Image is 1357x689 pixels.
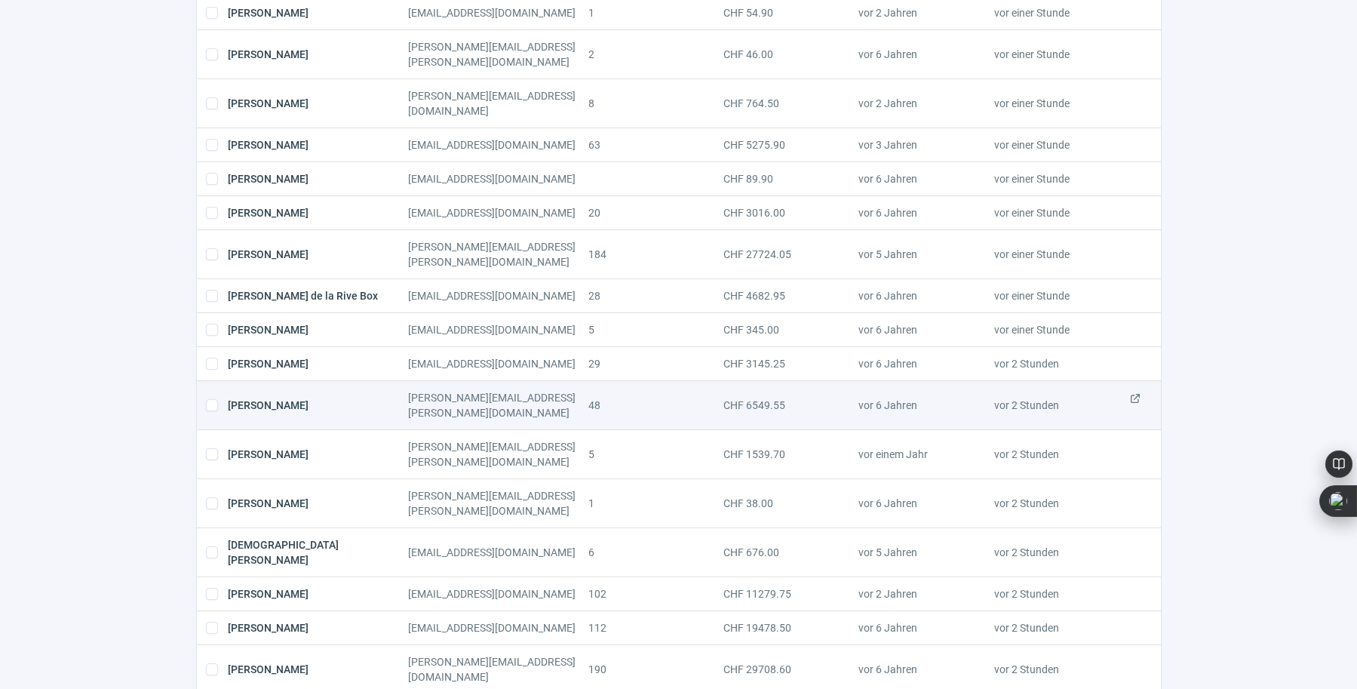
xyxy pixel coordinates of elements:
div: vor einer Stunde [994,171,1129,186]
div: vor 2 Stunden [994,586,1129,601]
div: [PERSON_NAME] de la Rive Box [228,288,408,303]
div: vor 2 Jahren [858,586,993,601]
div: CHF 89.90 [723,171,858,186]
div: [PERSON_NAME][EMAIL_ADDRESS][PERSON_NAME][DOMAIN_NAME] [408,39,588,69]
div: CHF 345.00 [723,322,858,337]
div: vor einer Stunde [994,5,1129,20]
div: CHF 19478.50 [723,620,858,635]
div: vor 6 Jahren [858,171,993,186]
div: vor einer Stunde [994,288,1129,303]
div: vor einem Jahr [858,439,993,469]
div: CHF 29708.60 [723,654,858,684]
div: vor 2 Stunden [994,356,1129,371]
div: [EMAIL_ADDRESS][DOMAIN_NAME] [408,205,588,220]
div: [PERSON_NAME] [228,205,408,220]
div: [PERSON_NAME] [228,239,408,269]
div: [PERSON_NAME] [228,39,408,69]
div: CHF 764.50 [723,88,858,118]
div: [PERSON_NAME][EMAIL_ADDRESS][DOMAIN_NAME] [408,654,588,684]
div: [EMAIL_ADDRESS][DOMAIN_NAME] [408,5,588,20]
div: [PERSON_NAME][EMAIL_ADDRESS][DOMAIN_NAME] [408,88,588,118]
div: [PERSON_NAME] [228,586,408,601]
div: [EMAIL_ADDRESS][DOMAIN_NAME] [408,171,588,186]
div: vor 2 Stunden [994,488,1129,518]
div: CHF 4682.95 [723,288,858,303]
div: [PERSON_NAME] [228,654,408,684]
div: CHF 3145.25 [723,356,858,371]
div: 20 [588,205,723,220]
div: CHF 3016.00 [723,205,858,220]
div: vor 6 Jahren [858,620,993,635]
div: [PERSON_NAME] [228,5,408,20]
div: [PERSON_NAME] [228,390,408,420]
div: vor einer Stunde [994,39,1129,69]
div: [EMAIL_ADDRESS][DOMAIN_NAME] [408,288,588,303]
div: [PERSON_NAME][EMAIL_ADDRESS][PERSON_NAME][DOMAIN_NAME] [408,488,588,518]
div: vor 6 Jahren [858,205,993,220]
div: vor 6 Jahren [858,390,993,420]
div: vor 6 Jahren [858,39,993,69]
div: vor 2 Stunden [994,654,1129,684]
div: [EMAIL_ADDRESS][DOMAIN_NAME] [408,137,588,152]
div: 190 [588,654,723,684]
div: vor 2 Stunden [994,620,1129,635]
div: [PERSON_NAME] [228,322,408,337]
div: [EMAIL_ADDRESS][DOMAIN_NAME] [408,620,588,635]
div: 6 [588,537,723,568]
div: [DEMOGRAPHIC_DATA][PERSON_NAME] [228,537,408,568]
div: [EMAIL_ADDRESS][DOMAIN_NAME] [408,322,588,337]
div: [PERSON_NAME] [228,171,408,186]
div: CHF 46.00 [723,39,858,69]
div: CHF 6549.55 [723,390,858,420]
div: 8 [588,88,723,118]
div: CHF 27724.05 [723,239,858,269]
div: vor 6 Jahren [858,654,993,684]
div: CHF 38.00 [723,488,858,518]
div: [EMAIL_ADDRESS][DOMAIN_NAME] [408,586,588,601]
div: [PERSON_NAME] [228,137,408,152]
div: vor 6 Jahren [858,488,993,518]
div: 48 [588,390,723,420]
div: 5 [588,322,723,337]
div: vor einer Stunde [994,88,1129,118]
div: vor einer Stunde [994,239,1129,269]
div: [PERSON_NAME] [228,439,408,469]
div: CHF 54.90 [723,5,858,20]
div: [PERSON_NAME] [228,620,408,635]
div: vor 6 Jahren [858,356,993,371]
div: vor 5 Jahren [858,537,993,568]
div: vor 3 Jahren [858,137,993,152]
div: vor 6 Jahren [858,288,993,303]
div: vor 2 Stunden [994,439,1129,469]
div: 2 [588,39,723,69]
div: vor einer Stunde [994,205,1129,220]
div: CHF 676.00 [723,537,858,568]
div: 184 [588,239,723,269]
div: [EMAIL_ADDRESS][DOMAIN_NAME] [408,537,588,568]
div: CHF 5275.90 [723,137,858,152]
div: 29 [588,356,723,371]
div: [EMAIL_ADDRESS][DOMAIN_NAME] [408,356,588,371]
div: vor 6 Jahren [858,322,993,337]
div: vor 2 Stunden [994,537,1129,568]
div: [PERSON_NAME][EMAIL_ADDRESS][PERSON_NAME][DOMAIN_NAME] [408,239,588,269]
div: [PERSON_NAME] [228,356,408,371]
div: vor 2 Jahren [858,88,993,118]
div: [PERSON_NAME] [228,488,408,518]
div: 63 [588,137,723,152]
div: 1 [588,488,723,518]
div: vor 2 Stunden [994,390,1129,420]
div: vor einer Stunde [994,137,1129,152]
div: CHF 1539.70 [723,439,858,469]
div: 28 [588,288,723,303]
div: 5 [588,439,723,469]
div: CHF 11279.75 [723,586,858,601]
div: [PERSON_NAME][EMAIL_ADDRESS][PERSON_NAME][DOMAIN_NAME] [408,439,588,469]
div: vor 2 Jahren [858,5,993,20]
div: [PERSON_NAME] [228,88,408,118]
div: vor 5 Jahren [858,239,993,269]
div: 112 [588,620,723,635]
div: 102 [588,586,723,601]
div: 1 [588,5,723,20]
div: vor einer Stunde [994,322,1129,337]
